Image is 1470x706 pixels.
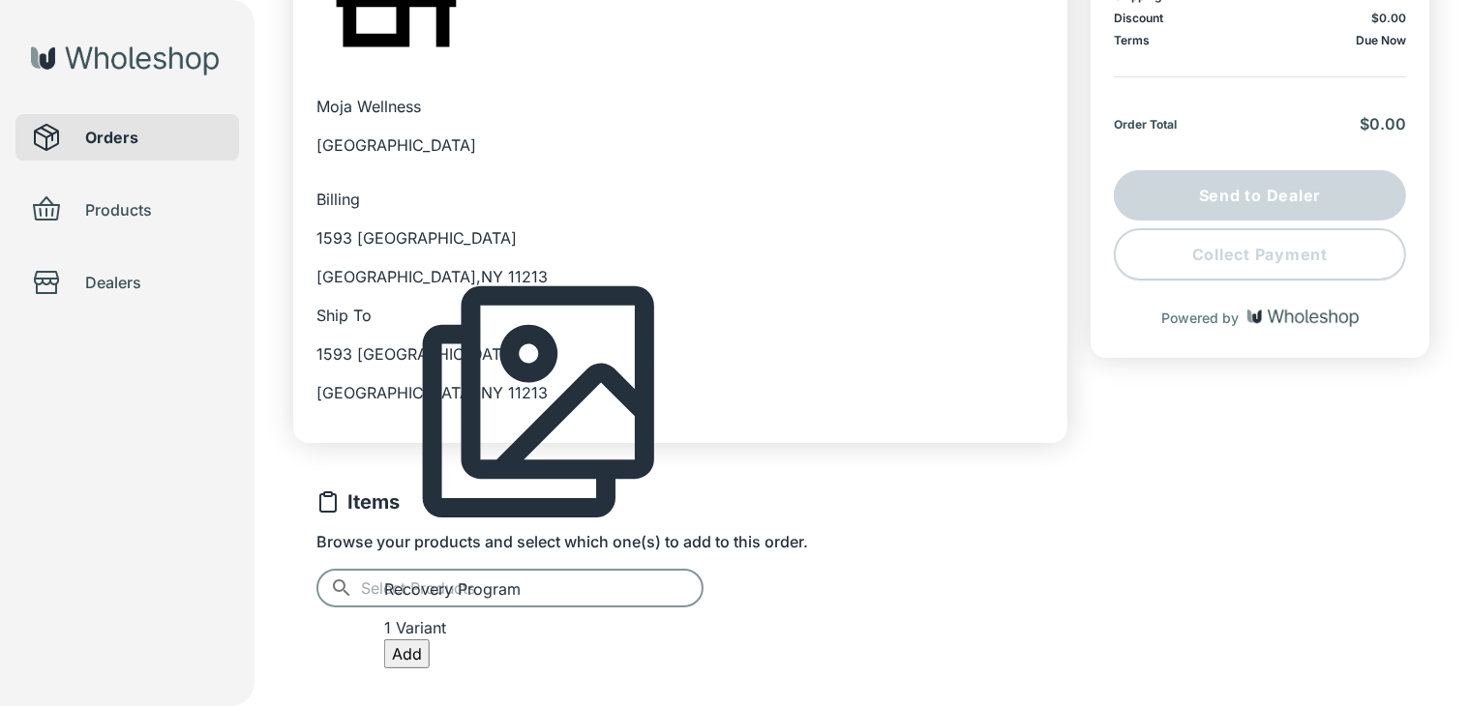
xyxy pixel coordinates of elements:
[1114,117,1177,132] p: Order Total
[316,95,476,118] p: Moja Wellness
[31,46,219,75] img: Wholeshop logo
[384,577,693,601] p: Recovery Program
[1371,11,1406,25] span: $0.00
[347,489,400,515] p: Items
[1114,11,1163,25] p: Discount
[316,265,1044,288] p: [GEOGRAPHIC_DATA] , NY 11213
[316,342,1044,366] p: 1593 [GEOGRAPHIC_DATA]
[316,133,476,157] p: [GEOGRAPHIC_DATA]
[1114,33,1150,47] p: Terms
[316,226,1044,250] p: 1593 [GEOGRAPHIC_DATA]
[85,198,224,221] span: Products
[384,639,430,668] button: Add
[316,530,1044,553] p: Browse your products and select which one(s) to add to this order.
[384,616,693,639] p: 1 Variant
[85,126,224,149] span: Orders
[316,381,1044,404] p: [GEOGRAPHIC_DATA] , NY 11213
[1356,33,1406,47] p: Due Now
[1360,114,1406,133] span: $0.00
[316,304,1044,327] p: Ship To
[15,259,239,306] div: Dealers
[15,187,239,233] div: Products
[1247,309,1359,327] img: Wholeshop logo
[15,114,239,161] div: Orders
[316,188,1044,211] p: Billing
[85,271,224,294] span: Dealers
[1162,309,1240,326] p: Powered by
